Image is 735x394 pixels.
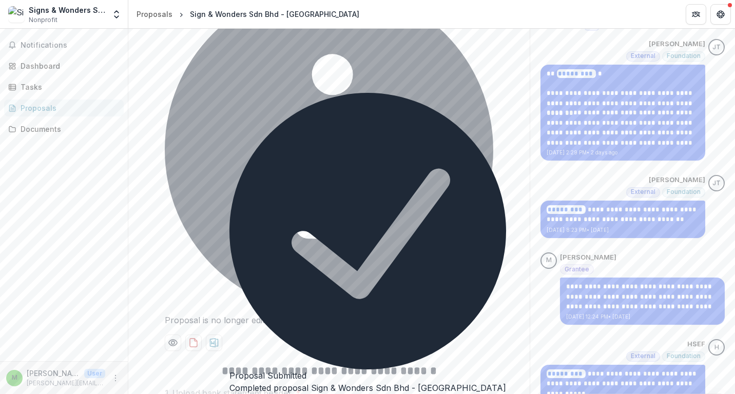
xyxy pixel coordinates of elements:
p: [PERSON_NAME][EMAIL_ADDRESS][DOMAIN_NAME] [27,379,105,388]
a: Proposals [132,7,177,22]
span: External [631,188,655,195]
a: Documents [4,121,124,137]
span: Foundation [667,52,701,60]
p: User [84,369,105,378]
button: Notifications [4,37,124,53]
p: [DATE] 12:24 PM • [DATE] [566,313,719,321]
p: [DATE] 2:29 PM • 2 days ago [547,149,699,156]
div: Sign & Wonders Sdn Bhd - [GEOGRAPHIC_DATA] [190,9,359,19]
div: HSEF [714,344,719,351]
div: Proposals [137,9,172,19]
button: Preview 5f2cd19f-0218-40ae-a46a-1e0471275fd7-2.pdf [165,334,181,351]
div: Josselyn Tan [712,44,721,51]
div: Josselyn Tan [712,180,721,187]
span: Notifications [21,41,120,50]
span: Grantee [565,266,589,273]
button: download-proposal [206,334,222,351]
span: Foundation [667,188,701,195]
p: [PERSON_NAME] [649,39,705,49]
nav: breadcrumb [132,7,363,22]
div: Signs & Wonders Sdn Bhd [29,5,105,15]
a: Dashboard [4,57,124,74]
div: Tasks [21,82,115,92]
span: Nonprofit [29,15,57,25]
button: Partners [686,4,706,25]
p: [PERSON_NAME] [27,368,80,379]
p: HSEF [687,339,705,349]
span: External [631,352,655,360]
button: download-proposal [185,334,202,351]
span: External [631,52,655,60]
div: Proposals [21,103,115,113]
div: Michelle [12,375,17,381]
button: Get Help [710,4,731,25]
div: Documents [21,124,115,134]
p: [PERSON_NAME] [560,252,616,263]
button: Open entity switcher [109,4,124,25]
div: Proposal is no longer editable. [165,314,493,326]
p: [DATE] 8:23 PM • [DATE] [547,226,699,234]
p: [PERSON_NAME] [649,175,705,185]
div: Dashboard [21,61,115,71]
button: More [109,372,122,384]
span: Foundation [667,352,701,360]
a: Tasks [4,78,124,95]
div: Michelle [546,257,552,264]
a: Proposals [4,100,124,116]
img: Signs & Wonders Sdn Bhd [8,6,25,23]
